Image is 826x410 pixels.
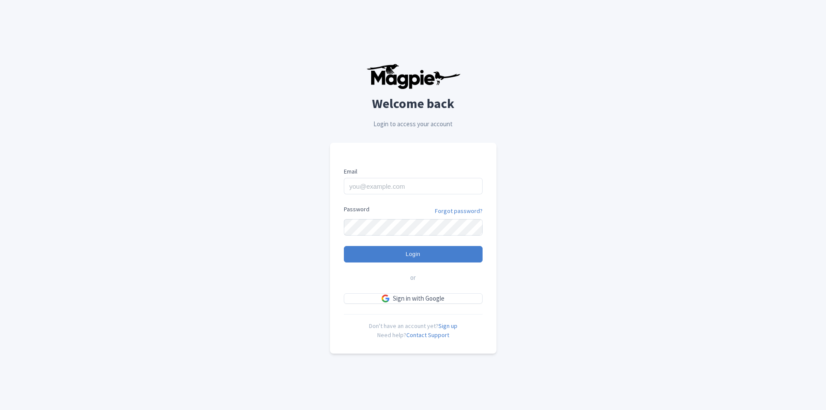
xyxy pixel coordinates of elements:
a: Contact Support [406,331,449,339]
a: Sign up [438,322,457,330]
a: Sign in with Google [344,293,483,304]
input: you@example.com [344,178,483,194]
input: Login [344,246,483,262]
div: Don't have an account yet? Need help? [344,314,483,340]
label: Password [344,205,369,214]
a: Forgot password? [435,207,483,216]
h2: Welcome back [330,96,496,111]
img: google.svg [382,295,389,302]
label: Email [344,167,483,176]
img: logo-ab69f6fb50320c5b225c76a69d11143b.png [364,63,462,89]
span: or [410,273,416,283]
p: Login to access your account [330,119,496,129]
